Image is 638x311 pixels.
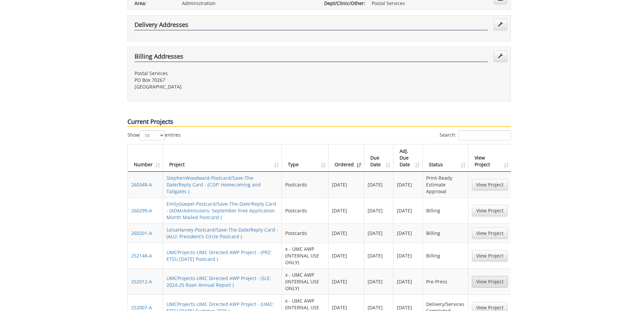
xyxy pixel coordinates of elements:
[166,175,261,195] a: StephenWoodward-Postcard/Save-The-Date/Reply Card - (COP: Homecoming and Tailgates )
[393,243,423,269] td: [DATE]
[166,249,272,262] a: UMCProjects-UMC Directed AWP Project - (PRZ: ETSU [DATE] Postcard )
[131,304,152,311] a: 252007-A
[423,223,468,243] td: Billing
[393,144,423,172] th: Adj. Due Date: activate to sort column ascending
[364,223,393,243] td: [DATE]
[393,269,423,295] td: [DATE]
[282,269,329,295] td: x - UMC AWP (INTERNAL USE ONLY)
[423,144,468,172] th: Status: activate to sort column ascending
[329,269,364,295] td: [DATE]
[423,269,468,295] td: Pre-Press
[364,144,393,172] th: Due Date: activate to sort column ascending
[135,70,314,77] p: Postal Services
[127,117,511,127] p: Current Projects
[135,83,314,90] p: [GEOGRAPHIC_DATA]
[472,205,508,216] a: View Project
[127,130,181,140] label: Show entries
[282,198,329,223] td: Postcards
[393,223,423,243] td: [DATE]
[166,275,271,288] a: UMCProjects-UMC Directed AWP Project - (SLE: 2024-25 Roan Annual Report )
[329,223,364,243] td: [DATE]
[329,172,364,198] td: [DATE]
[423,172,468,198] td: Print-Ready Estimate Approval
[458,130,511,140] input: Search:
[282,243,329,269] td: x - UMC AWP (INTERNAL USE ONLY)
[140,130,165,140] select: Showentries
[423,198,468,223] td: Billing
[135,53,488,62] h4: Billing Addresses
[166,227,278,240] a: LeisaHarvey-Postcard/Save-The-Date/Reply Card - (ALU: President's Circle Postcard )
[163,144,282,172] th: Project: activate to sort column ascending
[135,22,488,30] h4: Delivery Addresses
[131,230,152,236] a: 260201-A
[282,144,329,172] th: Type: activate to sort column ascending
[166,201,276,220] a: EmilyGoepel-Postcard/Save-The-Date/Reply Card - (ADM/Admissions: September Free Application Month...
[131,181,152,188] a: 260348-A
[494,19,507,30] a: Edit Addresses
[131,278,152,285] a: 252012-A
[128,144,163,172] th: Number: activate to sort column ascending
[440,130,511,140] label: Search:
[364,172,393,198] td: [DATE]
[494,50,507,62] a: Edit Addresses
[472,179,508,191] a: View Project
[472,228,508,239] a: View Project
[131,207,152,214] a: 260299-A
[364,198,393,223] td: [DATE]
[329,243,364,269] td: [DATE]
[329,198,364,223] td: [DATE]
[135,77,314,83] p: PO Box 70267
[393,198,423,223] td: [DATE]
[364,269,393,295] td: [DATE]
[472,250,508,262] a: View Project
[393,172,423,198] td: [DATE]
[364,243,393,269] td: [DATE]
[472,276,508,287] a: View Project
[468,144,511,172] th: View Project: activate to sort column ascending
[282,172,329,198] td: Postcards
[329,144,364,172] th: Ordered: activate to sort column ascending
[131,252,152,259] a: 252148-A
[282,223,329,243] td: Postcards
[423,243,468,269] td: Billing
